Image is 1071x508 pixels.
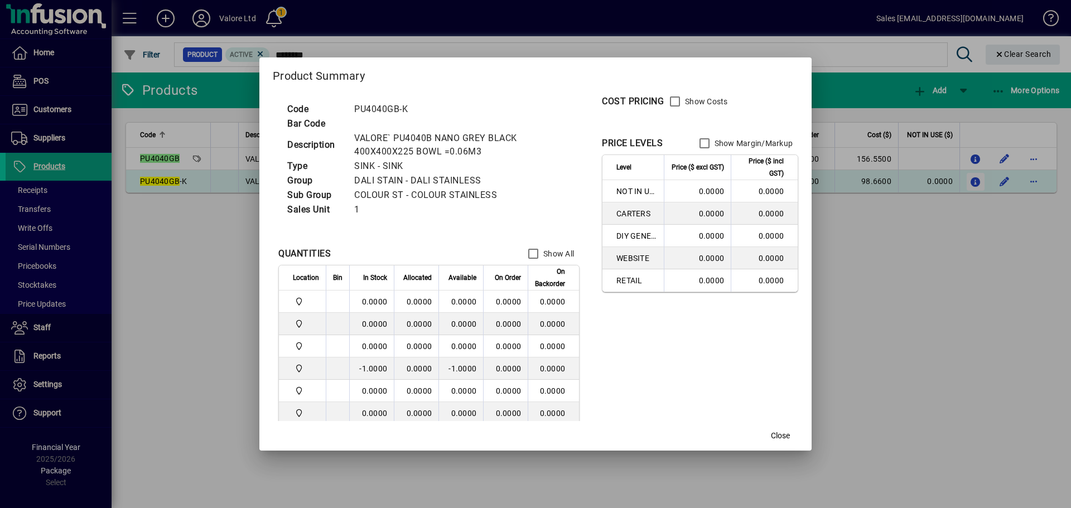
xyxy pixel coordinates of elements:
[771,430,790,442] span: Close
[349,173,552,188] td: DALI STAIN - DALI STAINLESS
[528,380,579,402] td: 0.0000
[448,272,476,284] span: Available
[282,117,349,131] td: Bar Code
[282,188,349,202] td: Sub Group
[438,357,483,380] td: -1.0000
[333,272,342,284] span: Bin
[278,247,331,260] div: QUANTITIES
[394,402,438,424] td: 0.0000
[528,402,579,424] td: 0.0000
[664,202,731,225] td: 0.0000
[541,248,574,259] label: Show All
[496,364,522,373] span: 0.0000
[282,159,349,173] td: Type
[496,409,522,418] span: 0.0000
[282,202,349,217] td: Sales Unit
[535,265,565,290] span: On Backorder
[282,131,349,159] td: Description
[349,313,394,335] td: 0.0000
[664,180,731,202] td: 0.0000
[282,173,349,188] td: Group
[731,269,798,292] td: 0.0000
[495,272,521,284] span: On Order
[602,137,663,150] div: PRICE LEVELS
[616,230,657,241] span: DIY GENERAL
[616,275,657,286] span: RETAIL
[672,161,724,173] span: Price ($ excl GST)
[616,161,631,173] span: Level
[363,272,387,284] span: In Stock
[259,57,812,90] h2: Product Summary
[528,291,579,313] td: 0.0000
[731,247,798,269] td: 0.0000
[738,155,784,180] span: Price ($ incl GST)
[683,96,728,107] label: Show Costs
[528,357,579,380] td: 0.0000
[438,313,483,335] td: 0.0000
[763,426,798,446] button: Close
[349,102,552,117] td: PU4040GB-K
[394,313,438,335] td: 0.0000
[496,386,522,395] span: 0.0000
[349,335,394,357] td: 0.0000
[282,102,349,117] td: Code
[664,247,731,269] td: 0.0000
[712,138,793,149] label: Show Margin/Markup
[394,357,438,380] td: 0.0000
[616,186,657,197] span: NOT IN USE
[731,225,798,247] td: 0.0000
[496,342,522,351] span: 0.0000
[616,253,657,264] span: WEBSITE
[438,291,483,313] td: 0.0000
[394,380,438,402] td: 0.0000
[664,225,731,247] td: 0.0000
[293,272,319,284] span: Location
[616,208,657,219] span: CARTERS
[438,402,483,424] td: 0.0000
[731,202,798,225] td: 0.0000
[349,159,552,173] td: SINK - SINK
[349,202,552,217] td: 1
[438,380,483,402] td: 0.0000
[349,291,394,313] td: 0.0000
[528,313,579,335] td: 0.0000
[349,402,394,424] td: 0.0000
[438,335,483,357] td: 0.0000
[349,188,552,202] td: COLOUR ST - COLOUR STAINLESS
[349,131,552,159] td: VALORE` PU4040B NANO GREY BLACK 400X400X225 BOWL =0.06M3
[602,95,664,108] div: COST PRICING
[731,180,798,202] td: 0.0000
[496,297,522,306] span: 0.0000
[349,357,394,380] td: -1.0000
[528,335,579,357] td: 0.0000
[496,320,522,328] span: 0.0000
[664,269,731,292] td: 0.0000
[394,335,438,357] td: 0.0000
[403,272,432,284] span: Allocated
[394,291,438,313] td: 0.0000
[349,380,394,402] td: 0.0000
